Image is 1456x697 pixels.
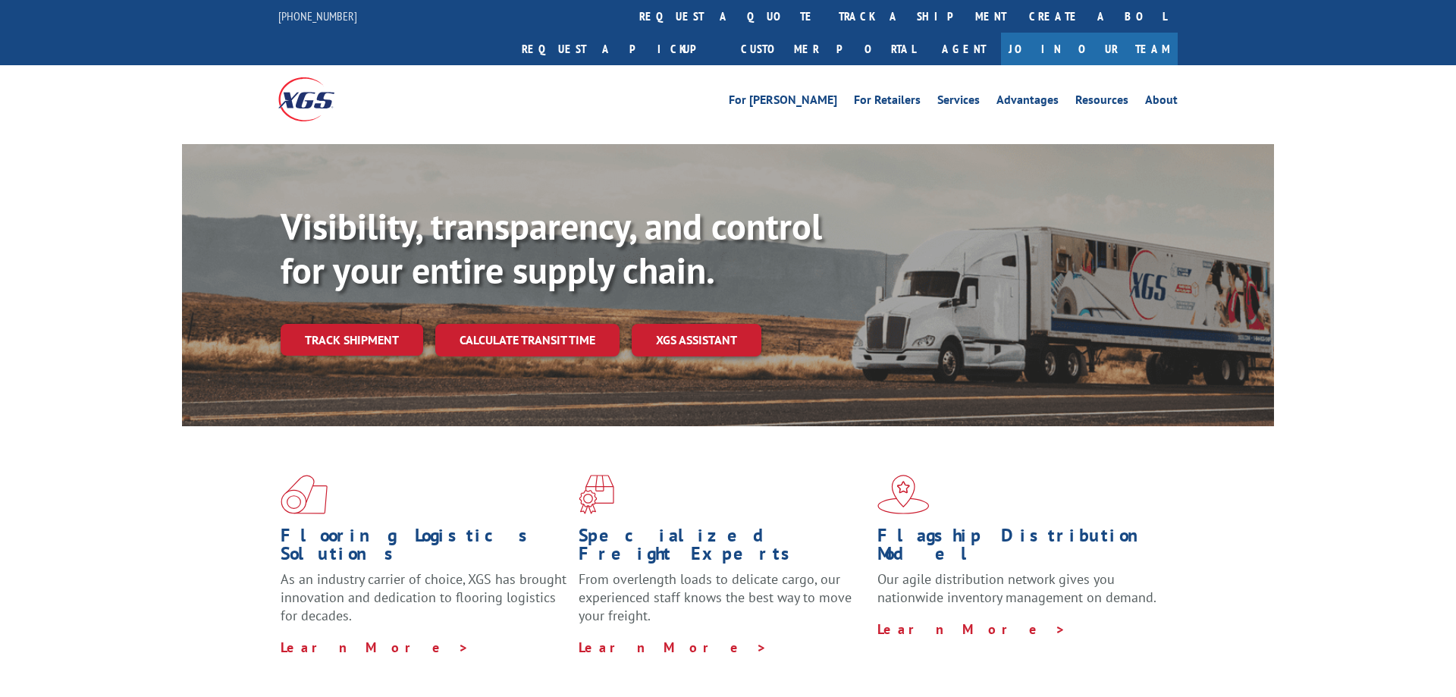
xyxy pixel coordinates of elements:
img: xgs-icon-total-supply-chain-intelligence-red [281,475,328,514]
a: Learn More > [281,639,469,656]
a: Resources [1075,94,1128,111]
a: For Retailers [854,94,921,111]
h1: Flagship Distribution Model [877,526,1164,570]
a: Advantages [996,94,1059,111]
a: Track shipment [281,324,423,356]
a: Join Our Team [1001,33,1178,65]
a: Request a pickup [510,33,730,65]
span: Our agile distribution network gives you nationwide inventory management on demand. [877,570,1156,606]
h1: Flooring Logistics Solutions [281,526,567,570]
img: xgs-icon-flagship-distribution-model-red [877,475,930,514]
a: Learn More > [877,620,1066,638]
a: For [PERSON_NAME] [729,94,837,111]
span: As an industry carrier of choice, XGS has brought innovation and dedication to flooring logistics... [281,570,566,624]
a: [PHONE_NUMBER] [278,8,357,24]
a: Learn More > [579,639,767,656]
a: Customer Portal [730,33,927,65]
a: Services [937,94,980,111]
img: xgs-icon-focused-on-flooring-red [579,475,614,514]
a: About [1145,94,1178,111]
a: Agent [927,33,1001,65]
a: XGS ASSISTANT [632,324,761,356]
p: From overlength loads to delicate cargo, our experienced staff knows the best way to move your fr... [579,570,865,638]
h1: Specialized Freight Experts [579,526,865,570]
a: Calculate transit time [435,324,620,356]
b: Visibility, transparency, and control for your entire supply chain. [281,203,822,294]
